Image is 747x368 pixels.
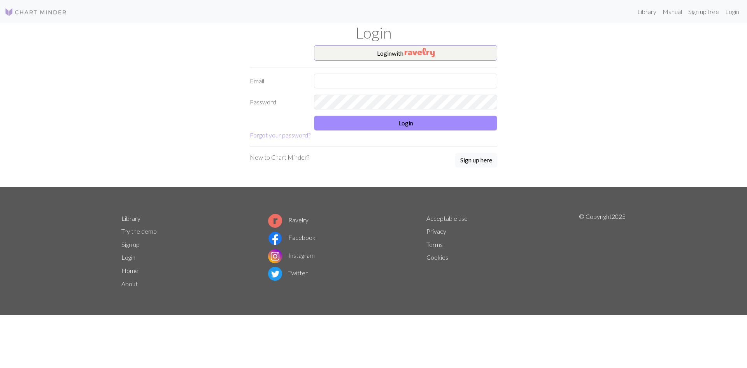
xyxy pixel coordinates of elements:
a: Sign up [121,241,140,248]
a: Privacy [426,227,446,235]
a: Facebook [268,234,316,241]
a: Home [121,267,139,274]
a: Library [121,215,140,222]
a: Acceptable use [426,215,468,222]
a: Cookies [426,254,448,261]
a: Terms [426,241,443,248]
a: Manual [659,4,685,19]
p: © Copyright 2025 [579,212,626,291]
button: Loginwith [314,45,497,61]
a: Twitter [268,269,308,276]
a: Try the demo [121,227,157,235]
img: Ravelry [405,48,435,57]
label: Email [245,74,309,88]
label: Password [245,95,309,109]
a: Library [634,4,659,19]
a: Forgot your password? [250,131,310,139]
img: Twitter logo [268,267,282,281]
p: New to Chart Minder? [250,153,309,162]
img: Ravelry logo [268,214,282,228]
a: Sign up here [455,153,497,168]
a: Sign up free [685,4,722,19]
button: Login [314,116,497,130]
a: About [121,280,138,287]
a: Login [121,254,135,261]
a: Ravelry [268,216,309,224]
img: Instagram logo [268,249,282,263]
a: Login [722,4,742,19]
h1: Login [117,23,630,42]
img: Facebook logo [268,231,282,245]
button: Sign up here [455,153,497,167]
a: Instagram [268,252,315,259]
img: Logo [5,7,67,17]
